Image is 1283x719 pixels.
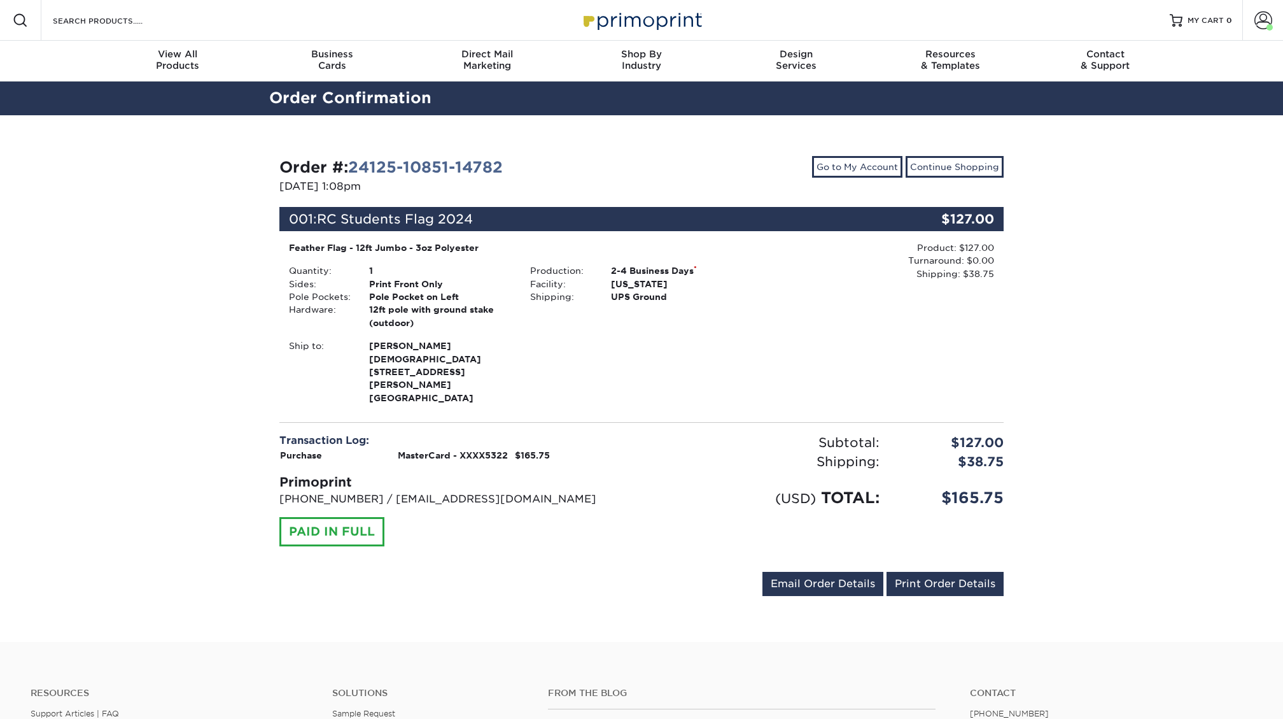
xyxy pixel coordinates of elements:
div: Products [101,48,255,71]
div: 001: [279,207,883,231]
div: 2-4 Business Days [601,264,762,277]
img: Primoprint [578,6,705,34]
div: Marketing [410,48,564,71]
span: Resources [873,48,1028,60]
h4: Solutions [332,688,529,699]
h2: Order Confirmation [260,87,1023,110]
iframe: Google Customer Reviews [3,680,108,715]
input: SEARCH PRODUCTS..... [52,13,176,28]
div: Pole Pockets: [279,290,360,303]
span: View All [101,48,255,60]
div: Feather Flag - 12ft Jumbo - 3oz Polyester [289,241,753,254]
a: Go to My Account [812,156,902,178]
div: Primoprint [279,473,632,492]
div: UPS Ground [601,290,762,303]
a: Contact [970,688,1252,699]
div: $38.75 [889,452,1013,471]
a: Contact& Support [1028,41,1182,82]
span: [DEMOGRAPHIC_DATA] [369,353,511,366]
div: Print Front Only [360,278,521,290]
div: & Support [1028,48,1182,71]
span: [STREET_ADDRESS][PERSON_NAME] [369,366,511,392]
a: Shop ByIndustry [564,41,719,82]
strong: Order #: [279,158,503,176]
div: [US_STATE] [601,278,762,290]
a: BusinessCards [255,41,410,82]
p: [PHONE_NUMBER] / [EMAIL_ADDRESS][DOMAIN_NAME] [279,492,632,507]
div: PAID IN FULL [279,517,384,546]
div: Sides: [279,278,360,290]
div: Product: $127.00 Turnaround: $0.00 Shipping: $38.75 [762,241,994,280]
div: $127.00 [883,207,1004,231]
div: Pole Pocket on Left [360,290,521,303]
a: Print Order Details [887,572,1004,596]
div: Production: [521,264,601,277]
a: Email Order Details [762,572,883,596]
div: & Templates [873,48,1028,71]
span: [PERSON_NAME] [369,339,511,352]
div: Subtotal: [641,433,889,452]
div: Quantity: [279,264,360,277]
div: Hardware: [279,303,360,329]
div: 12ft pole with ground stake (outdoor) [360,303,521,329]
span: 0 [1226,16,1232,25]
strong: [GEOGRAPHIC_DATA] [369,339,511,403]
div: Ship to: [279,339,360,404]
span: Contact [1028,48,1182,60]
div: Transaction Log: [279,433,632,448]
strong: $165.75 [515,450,550,460]
span: Direct Mail [410,48,564,60]
div: 1 [360,264,521,277]
div: Services [719,48,873,71]
a: Sample Request [332,709,395,718]
span: Business [255,48,410,60]
span: MY CART [1188,15,1224,26]
h4: From the Blog [548,688,936,699]
div: Shipping: [641,452,889,471]
p: [DATE] 1:08pm [279,179,632,194]
div: Shipping: [521,290,601,303]
span: RC Students Flag 2024 [317,211,473,227]
div: $127.00 [889,433,1013,452]
span: TOTAL: [821,488,880,507]
small: (USD) [775,490,816,506]
div: Facility: [521,278,601,290]
a: View AllProducts [101,41,255,82]
a: Direct MailMarketing [410,41,564,82]
div: Cards [255,48,410,71]
a: 24125-10851-14782 [348,158,503,176]
a: [PHONE_NUMBER] [970,709,1049,718]
strong: MasterCard - XXXX5322 [398,450,508,460]
strong: Purchase [280,450,322,460]
h4: Resources [31,688,313,699]
span: Design [719,48,873,60]
a: Resources& Templates [873,41,1028,82]
div: Industry [564,48,719,71]
a: DesignServices [719,41,873,82]
span: Shop By [564,48,719,60]
div: $165.75 [889,487,1013,509]
a: Continue Shopping [906,156,1004,178]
